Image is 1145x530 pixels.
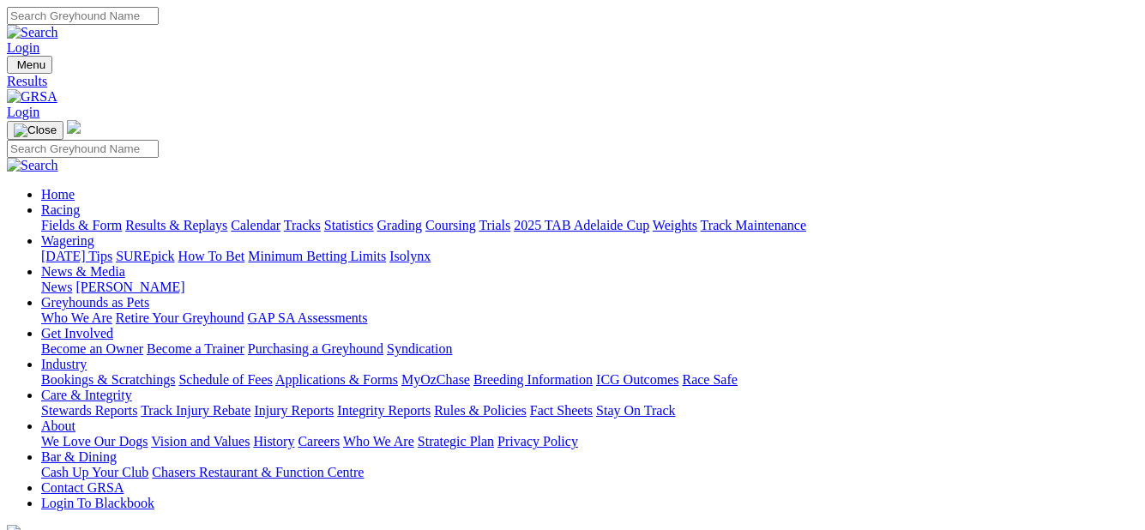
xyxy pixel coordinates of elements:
[41,388,132,402] a: Care & Integrity
[41,295,149,310] a: Greyhounds as Pets
[14,123,57,137] img: Close
[473,372,593,387] a: Breeding Information
[41,496,154,510] a: Login To Blackbook
[41,419,75,433] a: About
[7,121,63,140] button: Toggle navigation
[701,218,806,232] a: Track Maintenance
[41,465,148,479] a: Cash Up Your Club
[41,465,1138,480] div: Bar & Dining
[7,25,58,40] img: Search
[41,280,1138,295] div: News & Media
[41,218,122,232] a: Fields & Form
[425,218,476,232] a: Coursing
[7,105,39,119] a: Login
[41,218,1138,233] div: Racing
[7,158,58,173] img: Search
[7,89,57,105] img: GRSA
[596,372,678,387] a: ICG Outcomes
[41,249,112,263] a: [DATE] Tips
[41,357,87,371] a: Industry
[41,341,1138,357] div: Get Involved
[324,218,374,232] a: Statistics
[248,310,368,325] a: GAP SA Assessments
[284,218,321,232] a: Tracks
[41,449,117,464] a: Bar & Dining
[337,403,431,418] a: Integrity Reports
[41,249,1138,264] div: Wagering
[41,341,143,356] a: Become an Owner
[125,218,227,232] a: Results & Replays
[653,218,697,232] a: Weights
[418,434,494,449] a: Strategic Plan
[41,233,94,248] a: Wagering
[7,74,1138,89] a: Results
[514,218,649,232] a: 2025 TAB Adelaide Cup
[41,280,72,294] a: News
[41,202,80,217] a: Racing
[147,341,244,356] a: Become a Trainer
[41,372,175,387] a: Bookings & Scratchings
[116,249,174,263] a: SUREpick
[248,341,383,356] a: Purchasing a Greyhound
[401,372,470,387] a: MyOzChase
[7,7,159,25] input: Search
[7,40,39,55] a: Login
[151,434,250,449] a: Vision and Values
[248,249,386,263] a: Minimum Betting Limits
[178,372,272,387] a: Schedule of Fees
[75,280,184,294] a: [PERSON_NAME]
[530,403,593,418] a: Fact Sheets
[116,310,244,325] a: Retire Your Greyhound
[479,218,510,232] a: Trials
[178,249,245,263] a: How To Bet
[387,341,452,356] a: Syndication
[254,403,334,418] a: Injury Reports
[41,326,113,340] a: Get Involved
[41,372,1138,388] div: Industry
[389,249,431,263] a: Isolynx
[41,434,148,449] a: We Love Our Dogs
[67,120,81,134] img: logo-grsa-white.png
[596,403,675,418] a: Stay On Track
[41,310,112,325] a: Who We Are
[41,187,75,202] a: Home
[377,218,422,232] a: Grading
[141,403,250,418] a: Track Injury Rebate
[682,372,737,387] a: Race Safe
[253,434,294,449] a: History
[41,264,125,279] a: News & Media
[275,372,398,387] a: Applications & Forms
[7,56,52,74] button: Toggle navigation
[41,403,137,418] a: Stewards Reports
[17,58,45,71] span: Menu
[41,434,1138,449] div: About
[7,140,159,158] input: Search
[41,480,124,495] a: Contact GRSA
[231,218,280,232] a: Calendar
[41,403,1138,419] div: Care & Integrity
[497,434,578,449] a: Privacy Policy
[434,403,527,418] a: Rules & Policies
[343,434,414,449] a: Who We Are
[298,434,340,449] a: Careers
[152,465,364,479] a: Chasers Restaurant & Function Centre
[41,310,1138,326] div: Greyhounds as Pets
